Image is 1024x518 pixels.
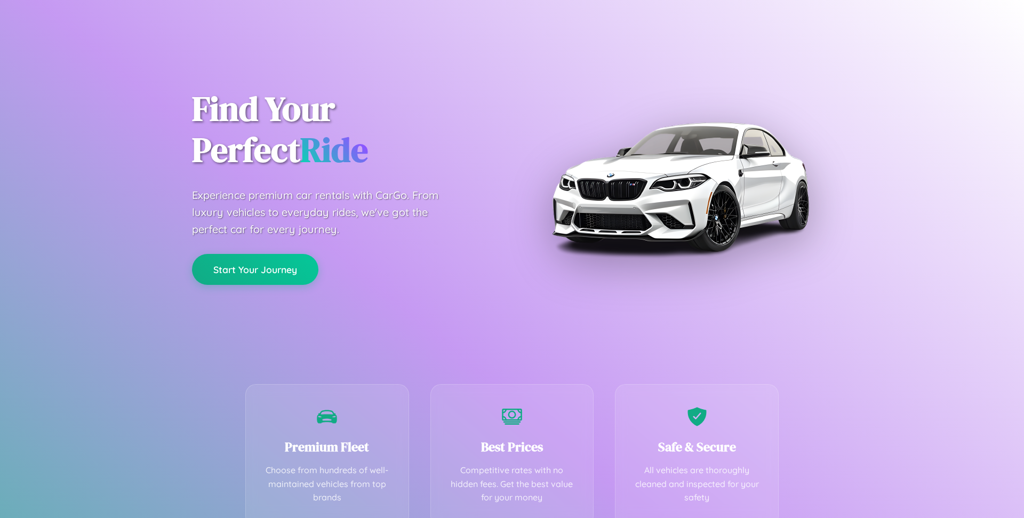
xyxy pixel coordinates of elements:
h3: Safe & Secure [631,438,762,456]
span: Ride [300,126,368,173]
p: Choose from hundreds of well-maintained vehicles from top brands [262,464,393,505]
p: All vehicles are thoroughly cleaned and inspected for your safety [631,464,762,505]
img: Premium BMW car rental vehicle [547,53,813,320]
h1: Find Your Perfect [192,89,496,171]
h3: Best Prices [447,438,578,456]
h3: Premium Fleet [262,438,393,456]
button: Start Your Journey [192,254,318,285]
p: Competitive rates with no hidden fees. Get the best value for your money [447,464,578,505]
p: Experience premium car rentals with CarGo. From luxury vehicles to everyday rides, we've got the ... [192,187,459,238]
